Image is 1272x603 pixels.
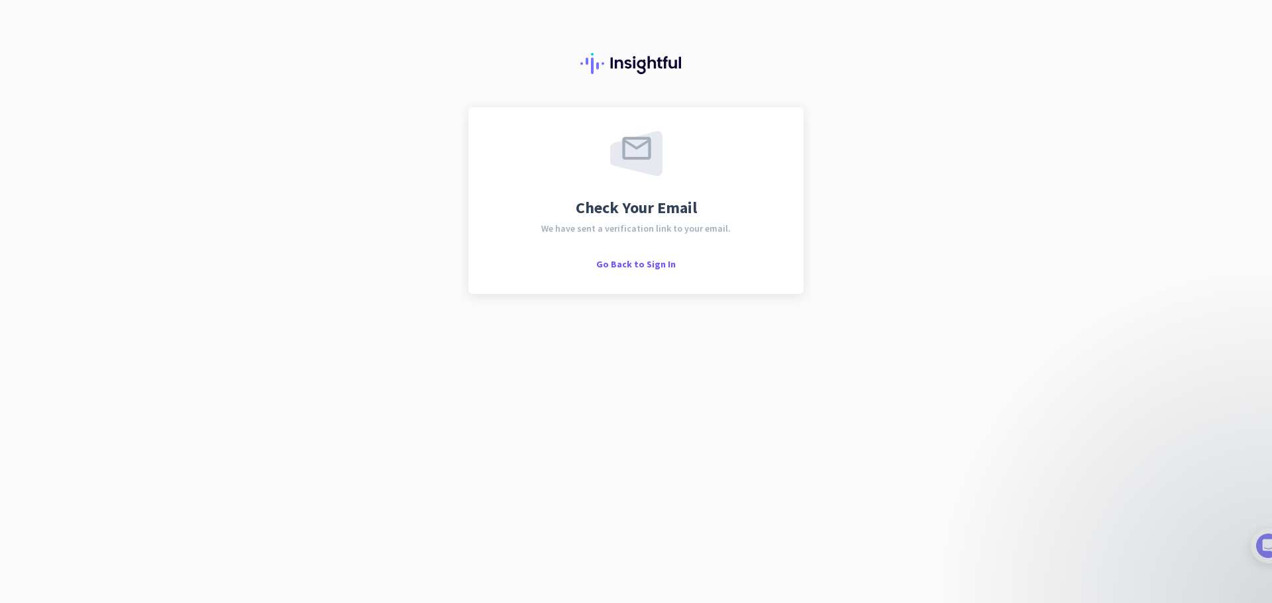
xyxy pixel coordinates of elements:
span: Check Your Email [576,200,697,216]
span: Go Back to Sign In [596,258,676,270]
img: email-sent [610,131,662,176]
span: We have sent a verification link to your email. [541,224,731,233]
img: Insightful [580,53,692,74]
iframe: Intercom notifications message [1000,422,1265,570]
